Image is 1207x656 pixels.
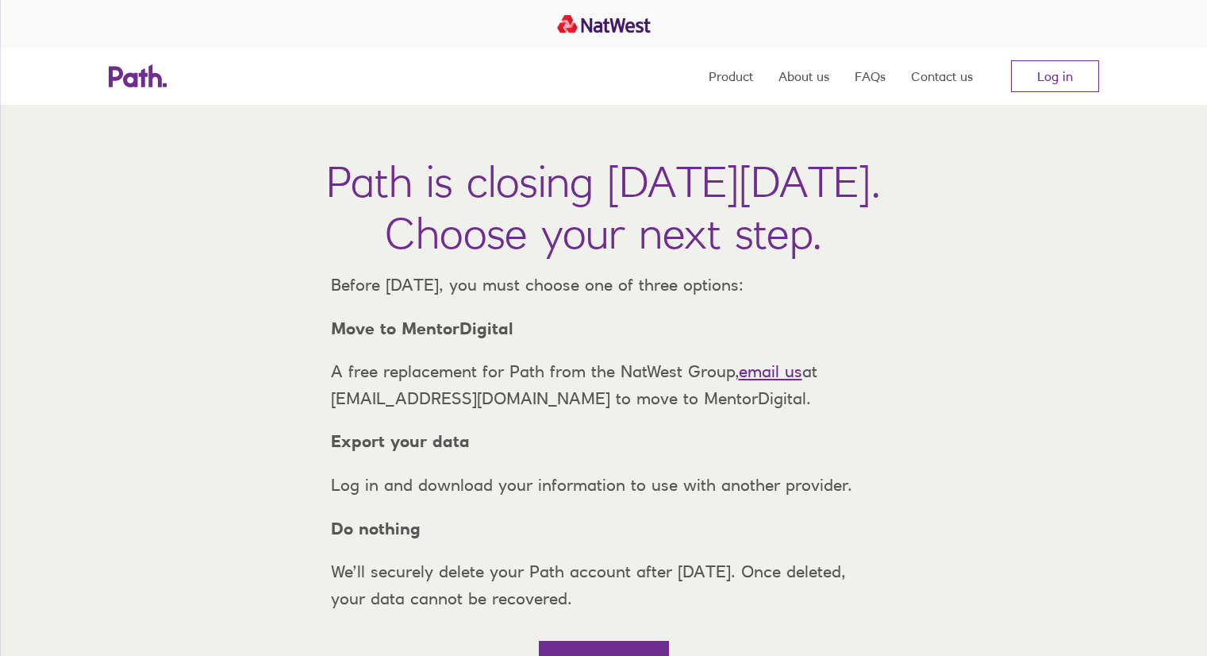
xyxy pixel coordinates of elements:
p: Log in and download your information to use with another provider. [318,472,890,499]
p: Before [DATE], you must choose one of three options: [318,272,890,299]
strong: Do nothing [331,519,421,538]
p: We’ll securely delete your Path account after [DATE]. Once deleted, your data cannot be recovered. [318,558,890,612]
strong: Move to MentorDigital [331,318,513,338]
p: A free replacement for Path from the NatWest Group, at [EMAIL_ADDRESS][DOMAIN_NAME] to move to Me... [318,358,890,411]
a: Contact us [911,48,973,105]
strong: Export your data [331,431,470,451]
a: FAQs [855,48,886,105]
a: Product [709,48,753,105]
a: About us [778,48,829,105]
a: Log in [1011,60,1099,92]
h1: Path is closing [DATE][DATE]. Choose your next step. [326,156,881,259]
a: email us [739,361,802,381]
